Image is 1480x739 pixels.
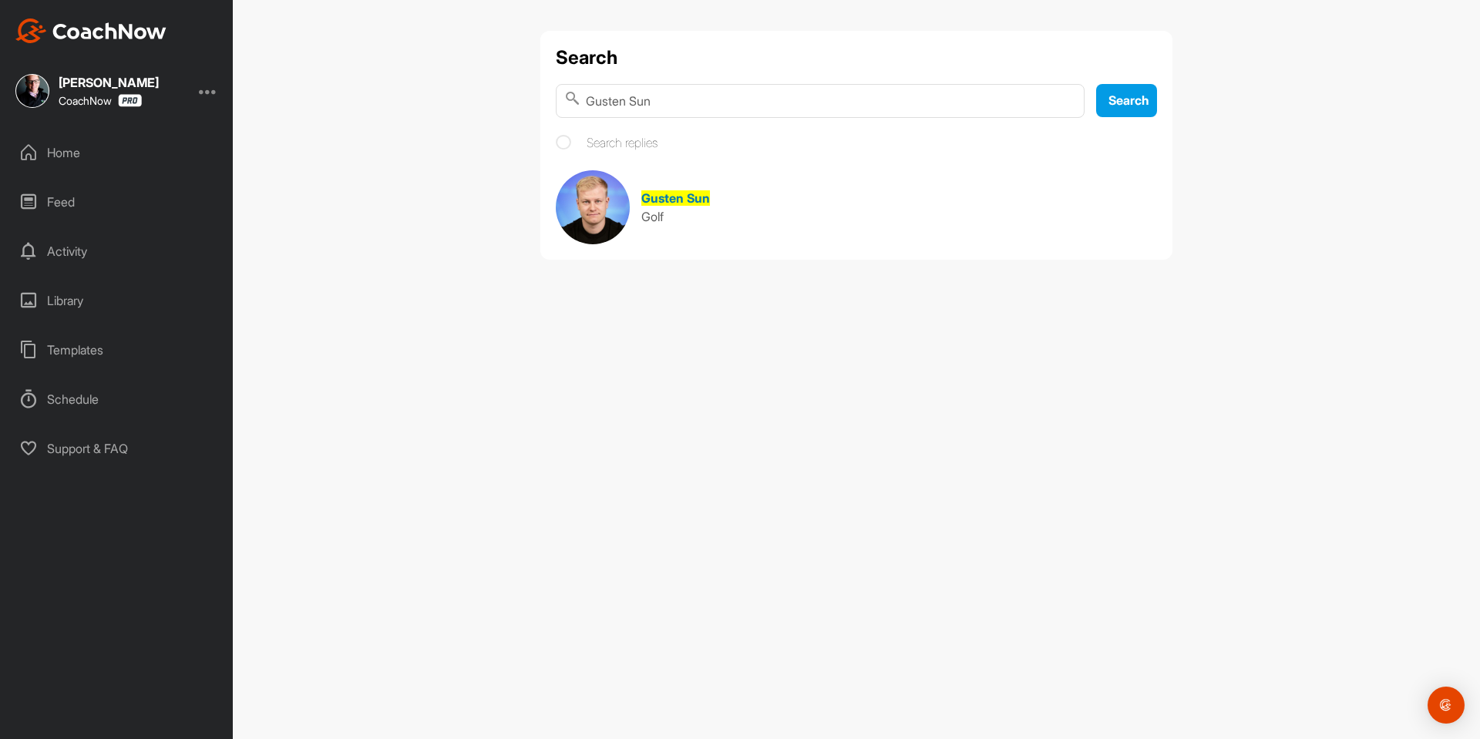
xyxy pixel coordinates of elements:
[118,94,142,107] img: CoachNow Pro
[59,94,142,107] div: CoachNow
[556,170,630,244] img: Space Logo
[641,209,664,224] span: Golf
[641,190,710,206] span: Gusten Sun
[8,380,226,418] div: Schedule
[15,18,166,43] img: CoachNow
[556,133,658,152] label: Search replies
[556,46,1157,69] h1: Search
[556,170,1157,244] a: Gusten SunGolf
[8,429,226,468] div: Support & FAQ
[59,76,159,89] div: [PERSON_NAME]
[8,133,226,172] div: Home
[1096,84,1157,117] button: Search
[8,331,226,369] div: Templates
[15,74,49,108] img: square_d7b6dd5b2d8b6df5777e39d7bdd614c0.jpg
[1108,92,1149,108] span: Search
[1428,687,1465,724] div: Open Intercom Messenger
[8,232,226,270] div: Activity
[8,183,226,221] div: Feed
[8,281,226,320] div: Library
[556,84,1085,118] input: Search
